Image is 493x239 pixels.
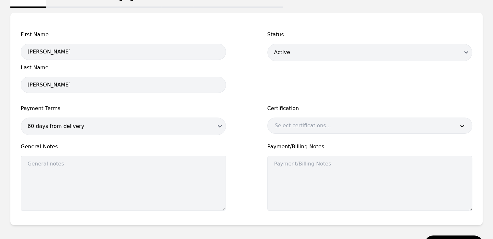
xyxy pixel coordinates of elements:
span: Payment Terms [21,105,226,112]
input: First Name [21,44,226,60]
label: Certification [267,105,473,112]
input: Last Name [21,77,226,93]
span: Last Name [21,64,226,72]
span: Status [267,31,473,39]
span: First Name [21,31,226,39]
span: General Notes [21,143,226,151]
span: Payment/Billing Notes [267,143,473,151]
